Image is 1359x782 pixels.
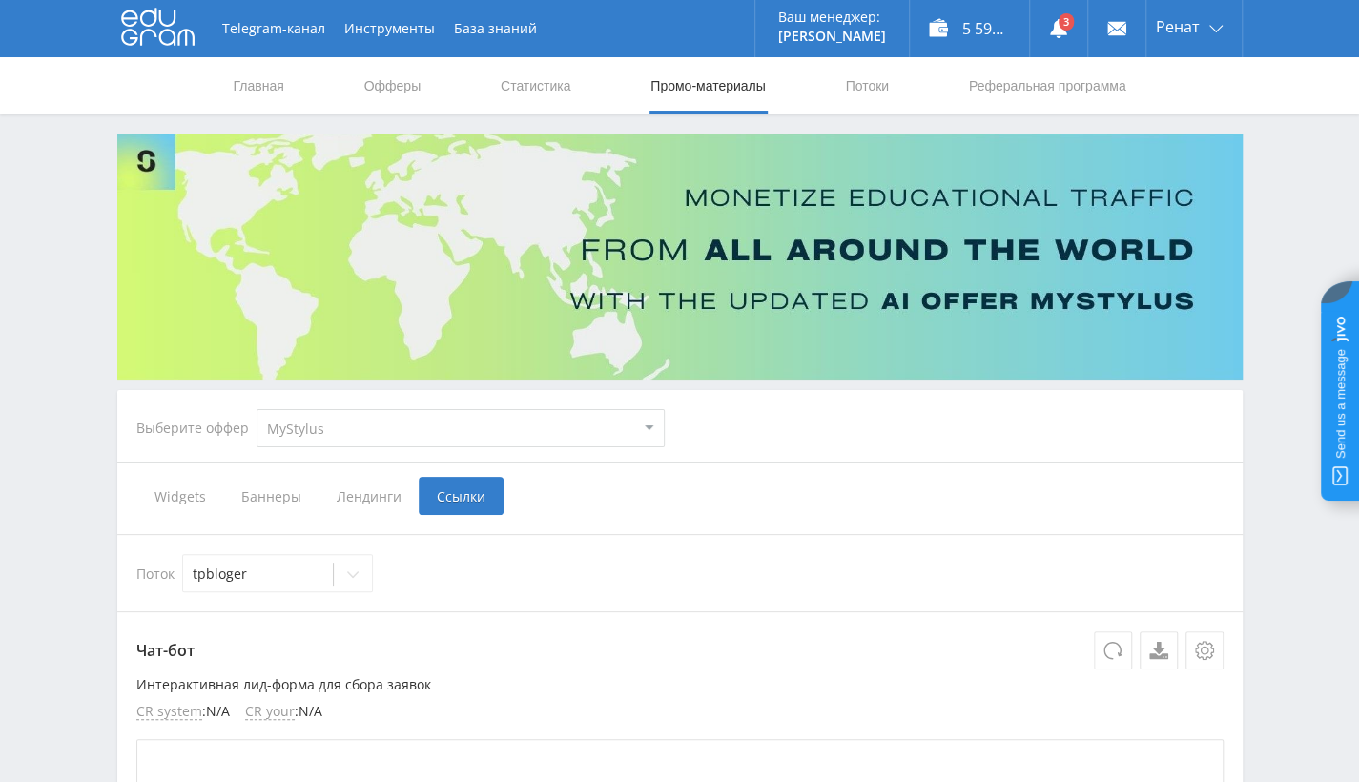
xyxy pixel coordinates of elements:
p: Чат-бот [136,631,1224,669]
a: Реферальная программа [967,57,1128,114]
img: Banner [117,134,1243,380]
span: CR system [136,704,202,720]
p: [PERSON_NAME] [778,29,886,44]
a: Потоки [843,57,891,114]
p: Ваш менеджер: [778,10,886,25]
span: Баннеры [223,477,319,515]
button: Настройки [1185,631,1224,669]
a: Скачать [1140,631,1178,669]
li: : N/A [245,704,322,720]
a: Промо-материалы [649,57,767,114]
button: Обновить [1094,631,1132,669]
span: Widgets [136,477,223,515]
span: Ссылки [419,477,504,515]
span: Лендинги [319,477,419,515]
span: Ренат [1156,19,1200,34]
span: CR your [245,704,295,720]
p: Интерактивная лид-форма для сбора заявок [136,677,1224,692]
a: Главная [232,57,286,114]
div: Выберите оффер [136,421,257,436]
a: Статистика [499,57,573,114]
a: Офферы [362,57,423,114]
li: : N/A [136,704,230,720]
div: Поток [136,554,1224,592]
